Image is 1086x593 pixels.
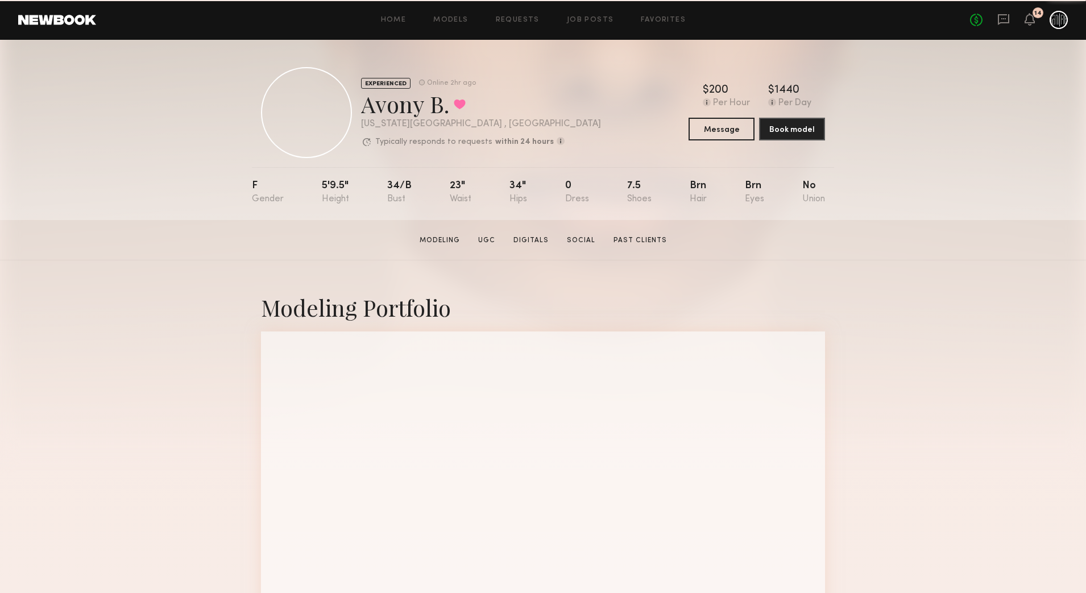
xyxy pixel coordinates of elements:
div: 34" [509,181,527,204]
div: Modeling Portfolio [261,292,825,322]
a: Home [381,16,407,24]
div: F [252,181,284,204]
div: Brn [745,181,764,204]
b: within 24 hours [495,138,554,146]
div: Online 2hr ago [427,80,476,87]
div: 7.5 [627,181,652,204]
a: Digitals [509,235,553,246]
a: Requests [496,16,540,24]
div: Per Hour [713,98,750,109]
div: Avony B. [361,89,601,119]
a: Job Posts [567,16,614,24]
button: Book model [759,118,825,140]
a: Models [433,16,468,24]
div: 14 [1034,10,1042,16]
div: Brn [690,181,707,204]
div: $ [768,85,774,96]
div: EXPERIENCED [361,78,411,89]
a: M [1050,11,1068,29]
div: 23" [450,181,471,204]
div: 200 [709,85,728,96]
a: Past Clients [609,235,672,246]
div: 34/b [387,181,412,204]
div: $ [703,85,709,96]
div: No [802,181,825,204]
div: 0 [565,181,589,204]
button: Message [689,118,755,140]
div: 1440 [774,85,799,96]
a: UGC [474,235,500,246]
div: 5'9.5" [322,181,349,204]
p: Typically responds to requests [375,138,492,146]
a: Modeling [415,235,465,246]
a: Social [562,235,600,246]
a: Favorites [641,16,686,24]
div: [US_STATE][GEOGRAPHIC_DATA] , [GEOGRAPHIC_DATA] [361,119,601,129]
div: Per Day [778,98,811,109]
